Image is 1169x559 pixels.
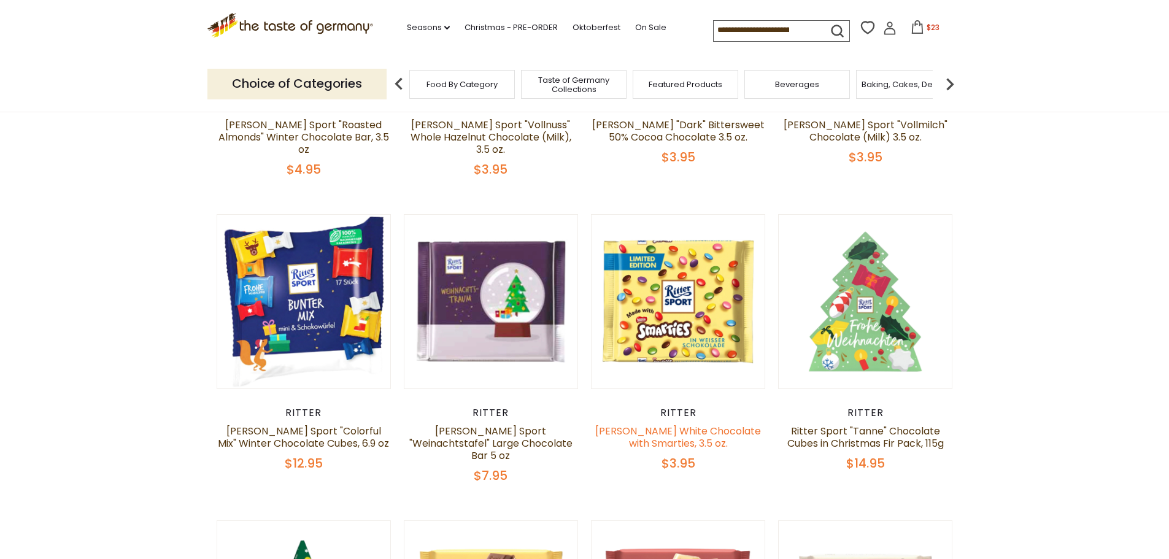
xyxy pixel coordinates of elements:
[595,424,761,450] a: [PERSON_NAME] White Chocolate with Smarties, 3.5 oz.
[407,21,450,34] a: Seasons
[846,455,885,472] span: $14.95
[411,118,571,156] a: [PERSON_NAME] Sport "Vollnuss" Whole Hazelnut Chocolate (Milk), 3.5 oz.
[778,407,953,419] div: Ritter
[426,80,498,89] a: Food By Category
[787,424,944,450] a: Ritter Sport "Tanne" Chocolate Cubes in Christmas Fir Pack, 115g
[387,72,411,96] img: previous arrow
[899,20,951,39] button: $23
[662,148,695,166] span: $3.95
[927,22,939,33] span: $23
[217,407,392,419] div: Ritter
[779,215,952,388] img: Ritter
[775,80,819,89] a: Beverages
[217,101,392,113] div: Ritter
[404,407,579,419] div: Ritter
[287,161,321,178] span: $4.95
[862,80,957,89] a: Baking, Cakes, Desserts
[404,101,579,113] div: Ritter
[573,21,620,34] a: Oktoberfest
[591,101,766,113] div: Ritter
[592,118,765,144] a: [PERSON_NAME] "Dark" Bittersweet 50% Cocoa Chocolate 3.5 oz.
[649,80,722,89] a: Featured Products
[778,101,953,113] div: Ritter
[592,215,765,388] img: Ritter
[218,424,389,450] a: [PERSON_NAME] Sport "Colorful Mix" Winter Chocolate Cubes, 6.9 oz
[474,467,507,484] span: $7.95
[285,455,323,472] span: $12.95
[591,407,766,419] div: Ritter
[525,75,623,94] a: Taste of Germany Collections
[474,161,507,178] span: $3.95
[207,69,387,99] p: Choice of Categories
[849,148,882,166] span: $3.95
[404,215,578,388] img: Ritter
[465,21,558,34] a: Christmas - PRE-ORDER
[938,72,962,96] img: next arrow
[784,118,947,144] a: [PERSON_NAME] Sport "Vollmilch" Chocolate (Milk) 3.5 oz.
[409,424,573,463] a: [PERSON_NAME] Sport "Weinachtstafel" Large Chocolate Bar 5 oz
[635,21,666,34] a: On Sale
[218,118,389,156] a: [PERSON_NAME] Sport "Roasted Almonds" Winter Chocolate Bar, 3.5 oz
[662,455,695,472] span: $3.95
[217,215,391,388] img: Ritter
